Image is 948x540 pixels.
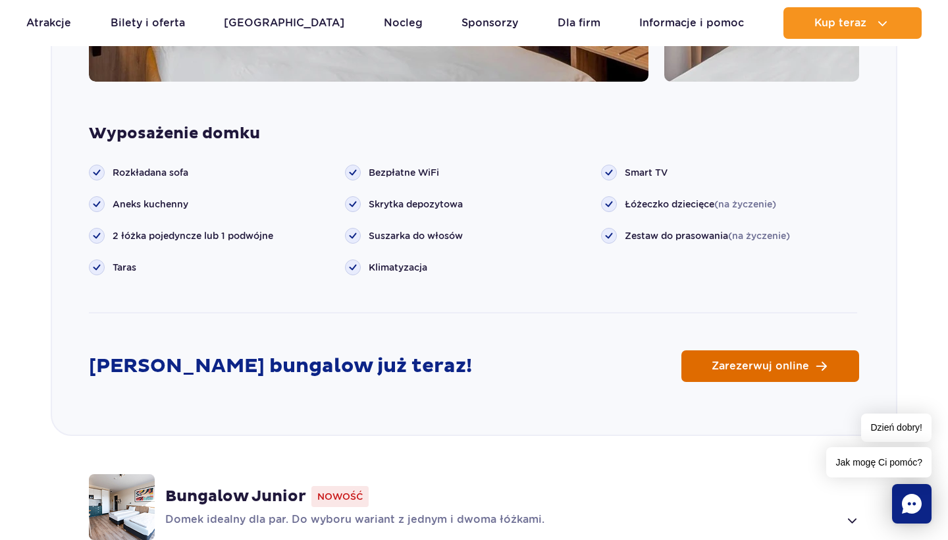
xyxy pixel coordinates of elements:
[384,7,423,39] a: Nocleg
[461,7,518,39] a: Sponsorzy
[625,198,776,211] span: Łóżeczko dziecięce
[814,17,866,29] span: Kup teraz
[165,512,839,528] p: Domek idealny dla par. Do wyboru wariant z jednym i dwoma łóżkami.
[625,229,790,242] span: Zestaw do prasowania
[369,261,427,274] span: Klimatyzacja
[113,198,188,211] span: Aneks kuchenny
[111,7,185,39] a: Bilety i oferta
[165,487,306,506] strong: Bungalow Junior
[26,7,71,39] a: Atrakcje
[113,229,273,242] span: 2 łóżka pojedyncze lub 1 podwójne
[714,199,776,209] span: (na życzenie)
[369,166,439,179] span: Bezpłatne WiFi
[369,229,463,242] span: Suszarka do włosów
[89,354,472,379] strong: [PERSON_NAME] bungalow już teraz!
[558,7,600,39] a: Dla firm
[311,486,369,507] span: Nowość
[681,350,859,382] a: Zarezerwuj online
[892,484,932,524] div: Chat
[861,414,932,442] span: Dzień dobry!
[113,261,136,274] span: Taras
[826,447,932,477] span: Jak mogę Ci pomóc?
[224,7,344,39] a: [GEOGRAPHIC_DATA]
[369,198,463,211] span: Skrytka depozytowa
[113,166,188,179] span: Rozkładana sofa
[625,166,668,179] span: Smart TV
[783,7,922,39] button: Kup teraz
[639,7,744,39] a: Informacje i pomoc
[712,361,809,371] span: Zarezerwuj online
[89,124,859,144] strong: Wyposażenie domku
[728,230,790,241] span: (na życzenie)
